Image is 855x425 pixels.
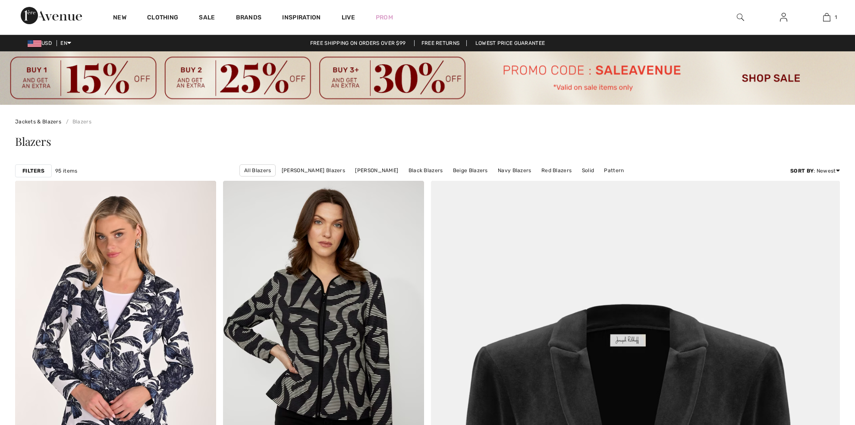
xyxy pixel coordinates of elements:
a: New [113,14,126,23]
a: 1 [805,12,848,22]
a: Pattern [600,165,628,176]
a: Sign In [773,12,794,23]
a: Navy Blazers [494,165,536,176]
a: Beige Blazers [449,165,492,176]
a: Free shipping on orders over $99 [303,40,413,46]
a: Jackets & Blazers [15,119,61,125]
a: Solid [578,165,599,176]
a: [PERSON_NAME] [351,165,402,176]
span: EN [60,40,71,46]
a: Blazers [63,119,91,125]
span: 95 items [55,167,77,175]
span: 1 [835,13,837,21]
a: All Blazers [239,164,276,176]
a: Lowest Price Guarantee [468,40,552,46]
strong: Sort By [790,168,814,174]
span: USD [28,40,55,46]
img: My Info [780,12,787,22]
a: Prom [376,13,393,22]
strong: Filters [22,167,44,175]
span: Inspiration [282,14,321,23]
a: Free Returns [414,40,467,46]
img: 1ère Avenue [21,7,82,24]
a: Sale [199,14,215,23]
a: Live [342,13,355,22]
a: [PERSON_NAME] Blazers [277,165,349,176]
a: Clothing [147,14,178,23]
a: Black Blazers [404,165,447,176]
div: : Newest [790,167,840,175]
span: Blazers [15,134,51,149]
img: My Bag [823,12,830,22]
img: search the website [737,12,744,22]
iframe: Opens a widget where you can find more information [800,360,846,382]
a: Brands [236,14,262,23]
img: US Dollar [28,40,41,47]
a: Red Blazers [537,165,576,176]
